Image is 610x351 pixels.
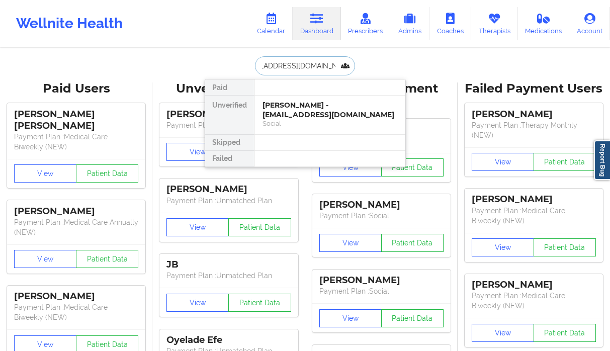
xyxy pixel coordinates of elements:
div: Paid Users [7,81,145,97]
a: Calendar [249,7,293,40]
p: Payment Plan : Unmatched Plan [166,120,291,130]
div: Oyelade Efe [166,334,291,346]
div: JB [166,259,291,271]
p: Payment Plan : Medical Care Biweekly (NEW) [472,206,596,226]
a: Prescribers [341,7,391,40]
button: View [166,143,229,161]
div: [PERSON_NAME] [319,275,444,286]
div: [PERSON_NAME] [14,291,138,302]
p: Payment Plan : Medical Care Biweekly (NEW) [14,302,138,322]
p: Payment Plan : Social [319,286,444,296]
button: Patient Data [534,153,596,171]
button: View [319,234,382,252]
div: [PERSON_NAME] [472,279,596,291]
div: Failed Payment Users [465,81,603,97]
div: Unverified Users [159,81,298,97]
div: [PERSON_NAME] [14,206,138,217]
div: [PERSON_NAME] [166,184,291,195]
button: Patient Data [228,294,291,312]
button: View [472,324,534,342]
button: View [472,238,534,256]
button: View [166,218,229,236]
a: Dashboard [293,7,341,40]
div: Unverified [205,96,254,135]
button: View [14,164,76,183]
p: Payment Plan : Unmatched Plan [166,271,291,281]
p: Payment Plan : Social [319,211,444,221]
p: Payment Plan : Unmatched Plan [166,196,291,206]
button: Patient Data [534,324,596,342]
button: View [472,153,534,171]
div: [PERSON_NAME] [319,199,444,211]
button: Patient Data [381,309,444,327]
button: View [14,250,76,268]
button: View [319,309,382,327]
p: Payment Plan : Medical Care Biweekly (NEW) [472,291,596,311]
button: Patient Data [228,218,291,236]
a: Therapists [471,7,518,40]
div: [PERSON_NAME] - [EMAIL_ADDRESS][DOMAIN_NAME] [263,101,397,119]
p: Payment Plan : Medical Care Biweekly (NEW) [14,132,138,152]
a: Report Bug [594,140,610,180]
button: Patient Data [381,234,444,252]
div: Skipped [205,135,254,151]
a: Coaches [429,7,471,40]
button: View [166,294,229,312]
div: Social [263,119,397,128]
div: Failed [205,151,254,167]
button: Patient Data [534,238,596,256]
div: [PERSON_NAME] [472,109,596,120]
a: Account [569,7,610,40]
div: [PERSON_NAME] [PERSON_NAME] [14,109,138,132]
a: Medications [518,7,570,40]
button: Patient Data [76,164,138,183]
div: [PERSON_NAME] [472,194,596,205]
div: Paid [205,79,254,96]
div: [PERSON_NAME] [166,109,291,120]
button: View [319,158,382,177]
button: Patient Data [76,250,138,268]
a: Admins [390,7,429,40]
p: Payment Plan : Medical Care Annually (NEW) [14,217,138,237]
button: Patient Data [381,158,444,177]
p: Payment Plan : Therapy Monthly (NEW) [472,120,596,140]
